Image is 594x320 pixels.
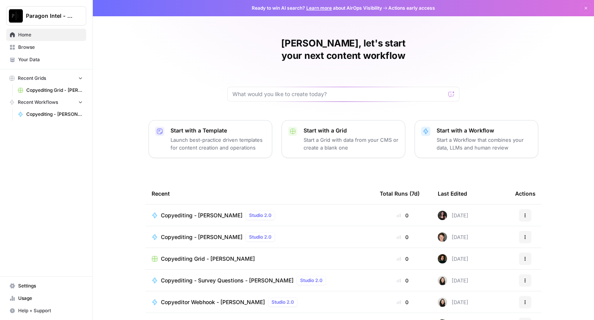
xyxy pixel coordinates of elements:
span: Settings [18,282,83,289]
img: qw00ik6ez51o8uf7vgx83yxyzow9 [438,232,447,242]
a: Learn more [306,5,332,11]
span: Usage [18,295,83,302]
span: Browse [18,44,83,51]
div: [DATE] [438,254,468,263]
a: Copyediting - [PERSON_NAME] [14,108,86,120]
span: Copyediting - Survey Questions - [PERSON_NAME] [161,277,294,284]
a: Browse [6,41,86,53]
span: Copyediting - [PERSON_NAME] [161,212,242,219]
button: Start with a GridStart a Grid with data from your CMS or create a blank one [282,120,405,158]
span: Recent Workflows [18,99,58,106]
span: Help + Support [18,307,83,314]
span: Copyediting - [PERSON_NAME] [161,233,242,241]
span: Home [18,31,83,38]
h1: [PERSON_NAME], let's start your next content workflow [227,37,459,62]
div: 0 [380,298,425,306]
p: Start a Workflow that combines your data, LLMs and human review [437,136,532,151]
img: t5ef5oef8zpw1w4g2xghobes91mw [438,276,447,285]
img: trpfjrwlykpjh1hxat11z5guyxrg [438,254,447,263]
a: Copyediting - [PERSON_NAME]Studio 2.0 [152,232,367,242]
div: 0 [380,233,425,241]
a: Copyediting Grid - [PERSON_NAME] [152,255,367,263]
span: Copyeditor Webhook - [PERSON_NAME] [161,298,265,306]
a: Settings [6,280,86,292]
img: 5nlru5lqams5xbrbfyykk2kep4hl [438,211,447,220]
a: Usage [6,292,86,305]
button: Workspace: Paragon Intel - Copyediting [6,6,86,26]
span: Studio 2.0 [271,299,294,306]
div: [DATE] [438,298,468,307]
img: t5ef5oef8zpw1w4g2xghobes91mw [438,298,447,307]
p: Start a Grid with data from your CMS or create a blank one [304,136,399,151]
div: Actions [515,183,536,204]
p: Start with a Workflow [437,127,532,134]
span: Studio 2.0 [300,277,323,284]
button: Start with a WorkflowStart a Workflow that combines your data, LLMs and human review [415,120,538,158]
button: Help + Support [6,305,86,317]
a: Copyediting Grid - [PERSON_NAME] [14,84,86,96]
div: Total Runs (7d) [380,183,420,204]
button: Recent Workflows [6,96,86,108]
a: Home [6,29,86,41]
span: Studio 2.0 [249,212,271,219]
span: Actions early access [388,5,435,12]
div: [DATE] [438,211,468,220]
div: Last Edited [438,183,467,204]
span: Copyediting Grid - [PERSON_NAME] [26,87,83,94]
div: [DATE] [438,276,468,285]
input: What would you like to create today? [232,90,445,98]
p: Launch best-practice driven templates for content creation and operations [171,136,266,151]
a: Copyediting - Survey Questions - [PERSON_NAME]Studio 2.0 [152,276,367,285]
img: Paragon Intel - Copyediting Logo [9,9,23,23]
p: Start with a Template [171,127,266,134]
div: [DATE] [438,232,468,242]
span: Studio 2.0 [249,234,271,241]
span: Recent Grids [18,75,46,82]
p: Start with a Grid [304,127,399,134]
span: Copyediting - [PERSON_NAME] [26,111,83,118]
span: Paragon Intel - Copyediting [26,12,73,20]
div: Recent [152,183,367,204]
a: Your Data [6,53,86,66]
button: Recent Grids [6,72,86,84]
a: Copyeditor Webhook - [PERSON_NAME]Studio 2.0 [152,298,367,307]
div: 0 [380,277,425,284]
div: 0 [380,255,425,263]
div: 0 [380,212,425,219]
span: Ready to win AI search? about AirOps Visibility [252,5,382,12]
span: Your Data [18,56,83,63]
span: Copyediting Grid - [PERSON_NAME] [161,255,255,263]
a: Copyediting - [PERSON_NAME]Studio 2.0 [152,211,367,220]
button: Start with a TemplateLaunch best-practice driven templates for content creation and operations [148,120,272,158]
